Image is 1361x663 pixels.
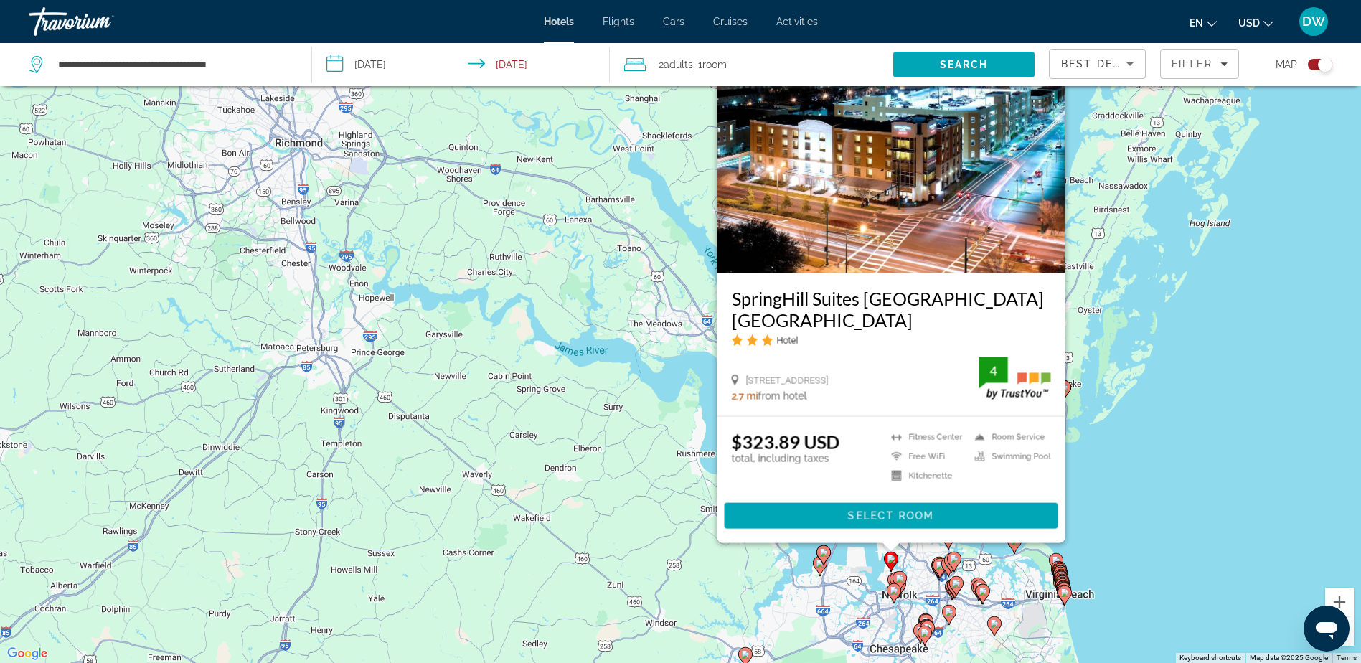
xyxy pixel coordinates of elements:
[312,43,610,86] button: Select check in and out date
[1250,654,1328,662] span: Map data ©2025 Google
[776,16,818,27] a: Activities
[57,54,290,75] input: Search hotel destination
[1190,17,1203,29] span: en
[967,451,1050,463] li: Swimming Pool
[659,55,693,75] span: 2
[724,509,1058,520] a: Select Room
[1238,12,1273,33] button: Change currency
[4,644,51,663] img: Google
[776,335,798,346] span: Hotel
[702,59,727,70] span: Room
[29,3,172,40] a: Travorium
[1302,14,1325,29] span: DW
[884,431,967,443] li: Fitness Center
[4,644,51,663] a: Open this area in Google Maps (opens a new window)
[1304,606,1350,652] iframe: Button to launch messaging window
[717,44,1065,273] img: SpringHill Suites Marriott Norfolk Old Dominion University
[1295,6,1332,37] button: User Menu
[1172,58,1212,70] span: Filter
[940,59,989,70] span: Search
[664,59,693,70] span: Adults
[1337,654,1357,662] a: Terms (opens in new tab)
[724,503,1058,529] button: Select Room
[1190,12,1217,33] button: Change language
[967,431,1050,443] li: Room Service
[1179,653,1241,663] button: Keyboard shortcuts
[893,52,1035,77] button: Search
[603,16,634,27] a: Flights
[758,390,806,402] span: from hotel
[693,55,727,75] span: , 1
[663,16,684,27] a: Cars
[1297,58,1332,71] button: Toggle map
[847,510,933,522] span: Select Room
[731,288,1050,331] a: SpringHill Suites [GEOGRAPHIC_DATA] [GEOGRAPHIC_DATA]
[1325,588,1354,616] button: Zoom in
[979,362,1007,380] div: 4
[1160,49,1239,79] button: Filters
[745,375,828,386] span: [STREET_ADDRESS]
[1238,17,1260,29] span: USD
[731,334,1050,347] div: 3 star Hotel
[731,453,839,464] p: total, including taxes
[544,16,574,27] a: Hotels
[884,469,967,481] li: Kitchenette
[1061,58,1136,70] span: Best Deals
[731,431,839,453] ins: $323.89 USD
[713,16,748,27] a: Cruises
[979,357,1050,400] img: TrustYou guest rating badge
[731,390,758,402] span: 2.7 mi
[884,451,967,463] li: Free WiFi
[610,43,893,86] button: Travelers: 2 adults, 0 children
[1276,55,1297,75] span: Map
[1061,55,1134,72] mat-select: Sort by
